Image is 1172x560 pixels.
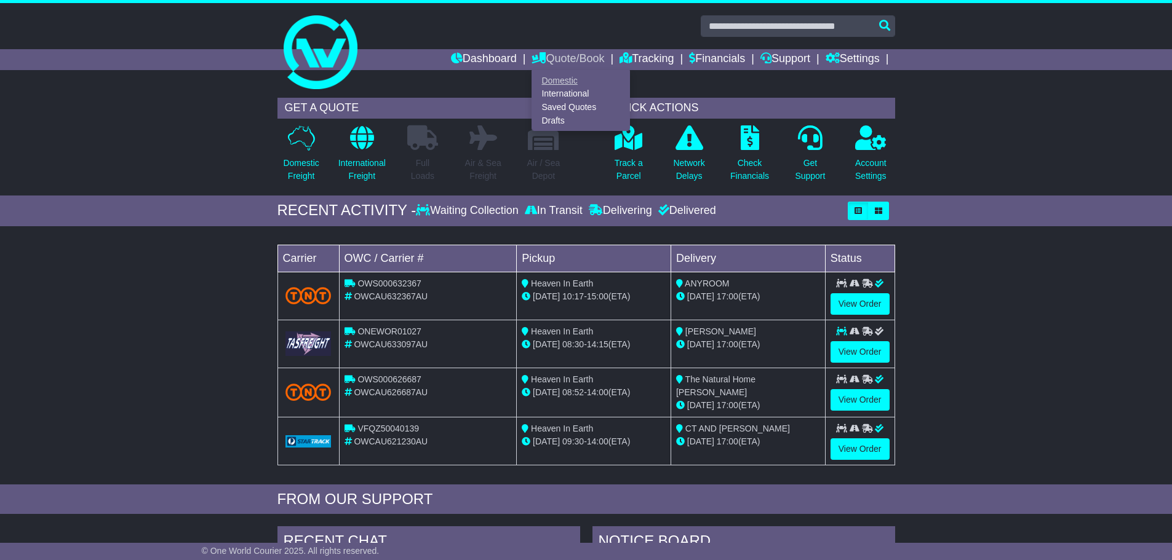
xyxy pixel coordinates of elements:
span: OWS000632367 [357,278,421,288]
div: FROM OUR SUPPORT [277,491,895,508]
span: OWCAU633097AU [354,339,428,349]
div: (ETA) [676,435,820,448]
span: 14:00 [587,436,608,446]
p: Get Support [795,157,825,183]
span: 14:00 [587,387,608,397]
p: International Freight [338,157,386,183]
div: NOTICE BOARD [592,526,895,559]
span: 17:00 [717,291,738,301]
a: NetworkDelays [672,125,705,189]
a: AccountSettings [855,125,887,189]
div: RECENT CHAT [277,526,580,559]
div: - (ETA) [522,435,666,448]
div: Delivering [586,204,655,218]
span: 17:00 [717,339,738,349]
img: GetCarrierServiceLogo [285,435,332,448]
div: - (ETA) [522,386,666,399]
span: ANYROOM [685,278,729,288]
a: DomesticFreight [282,125,319,189]
td: Status [825,245,895,272]
span: © One World Courier 2025. All rights reserved. [202,546,380,556]
span: Heaven In Earth [531,424,593,433]
a: CheckFinancials [730,125,770,189]
div: Delivered [655,204,716,218]
a: Quote/Book [532,49,604,70]
span: 10:17 [562,291,584,301]
a: Financials [689,49,745,70]
span: 14:15 [587,339,608,349]
span: [DATE] [533,291,560,301]
td: OWC / Carrier # [339,245,517,272]
span: [DATE] [687,400,714,410]
a: Track aParcel [614,125,644,189]
p: Air / Sea Depot [527,157,560,183]
span: 08:30 [562,339,584,349]
span: [DATE] [687,291,714,301]
a: Saved Quotes [532,101,629,114]
div: (ETA) [676,399,820,412]
p: Account Settings [855,157,887,183]
span: [DATE] [687,436,714,446]
span: [PERSON_NAME] [685,326,756,336]
span: 17:00 [717,436,738,446]
div: Waiting Collection [416,204,521,218]
span: OWCAU626687AU [354,387,428,397]
img: TNT_Domestic.png [285,287,332,304]
span: Heaven In Earth [531,278,593,288]
span: 17:00 [717,400,738,410]
span: [DATE] [533,436,560,446]
p: Check Financials [730,157,769,183]
div: Quote/Book [532,70,630,131]
img: GetCarrierServiceLogo [285,331,332,355]
span: The Natural Home [PERSON_NAME] [676,374,755,397]
span: 15:00 [587,291,608,301]
span: CT AND [PERSON_NAME] [685,424,790,433]
td: Pickup [517,245,671,272]
p: Air & Sea Freight [465,157,501,183]
p: Domestic Freight [283,157,319,183]
p: Full Loads [407,157,438,183]
div: QUICK ACTIONS [605,98,895,119]
td: Delivery [671,245,825,272]
a: InternationalFreight [338,125,386,189]
a: Drafts [532,114,629,127]
a: Dashboard [451,49,517,70]
a: Domestic [532,74,629,87]
div: GET A QUOTE [277,98,568,119]
a: View Order [831,389,890,411]
a: GetSupport [794,125,826,189]
p: Network Delays [673,157,704,183]
span: OWS000626687 [357,374,421,384]
span: VFQZ50040139 [357,424,419,433]
a: View Order [831,438,890,460]
div: In Transit [522,204,586,218]
span: [DATE] [533,387,560,397]
span: ONEWOR01027 [357,326,421,336]
p: Track a Parcel [615,157,643,183]
span: Heaven In Earth [531,374,593,384]
span: [DATE] [687,339,714,349]
div: (ETA) [676,338,820,351]
div: (ETA) [676,290,820,303]
td: Carrier [277,245,339,272]
a: Settings [826,49,880,70]
span: OWCAU621230AU [354,436,428,446]
span: 08:52 [562,387,584,397]
span: Heaven In Earth [531,326,593,336]
img: TNT_Domestic.png [285,384,332,400]
span: OWCAU632367AU [354,291,428,301]
a: View Order [831,293,890,315]
div: RECENT ACTIVITY - [277,202,417,219]
span: 09:30 [562,436,584,446]
div: - (ETA) [522,338,666,351]
div: - (ETA) [522,290,666,303]
span: [DATE] [533,339,560,349]
a: Support [760,49,810,70]
a: View Order [831,341,890,363]
a: International [532,87,629,101]
a: Tracking [620,49,674,70]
